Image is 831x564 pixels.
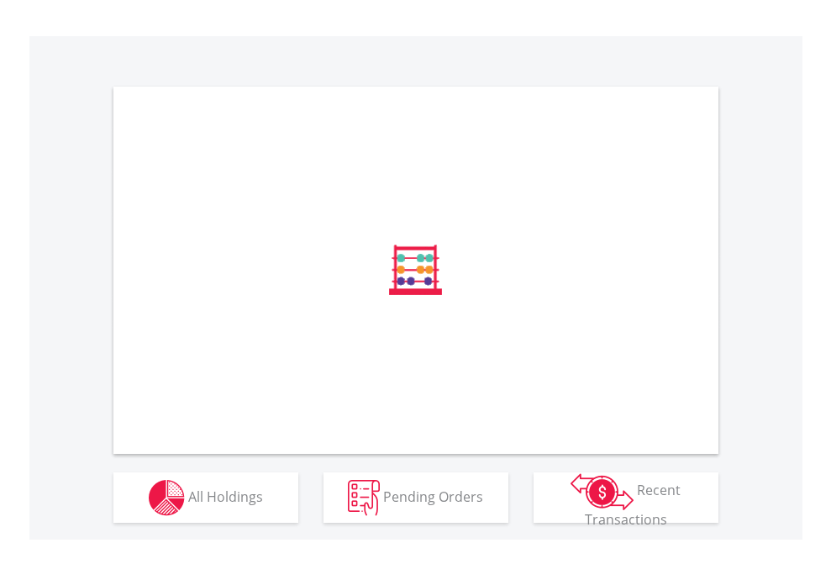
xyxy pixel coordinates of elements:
[571,473,634,510] img: transactions-zar-wht.png
[149,480,185,516] img: holdings-wht.png
[188,487,263,505] span: All Holdings
[323,472,508,523] button: Pending Orders
[113,472,298,523] button: All Holdings
[534,472,718,523] button: Recent Transactions
[383,487,483,505] span: Pending Orders
[348,480,380,516] img: pending_instructions-wht.png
